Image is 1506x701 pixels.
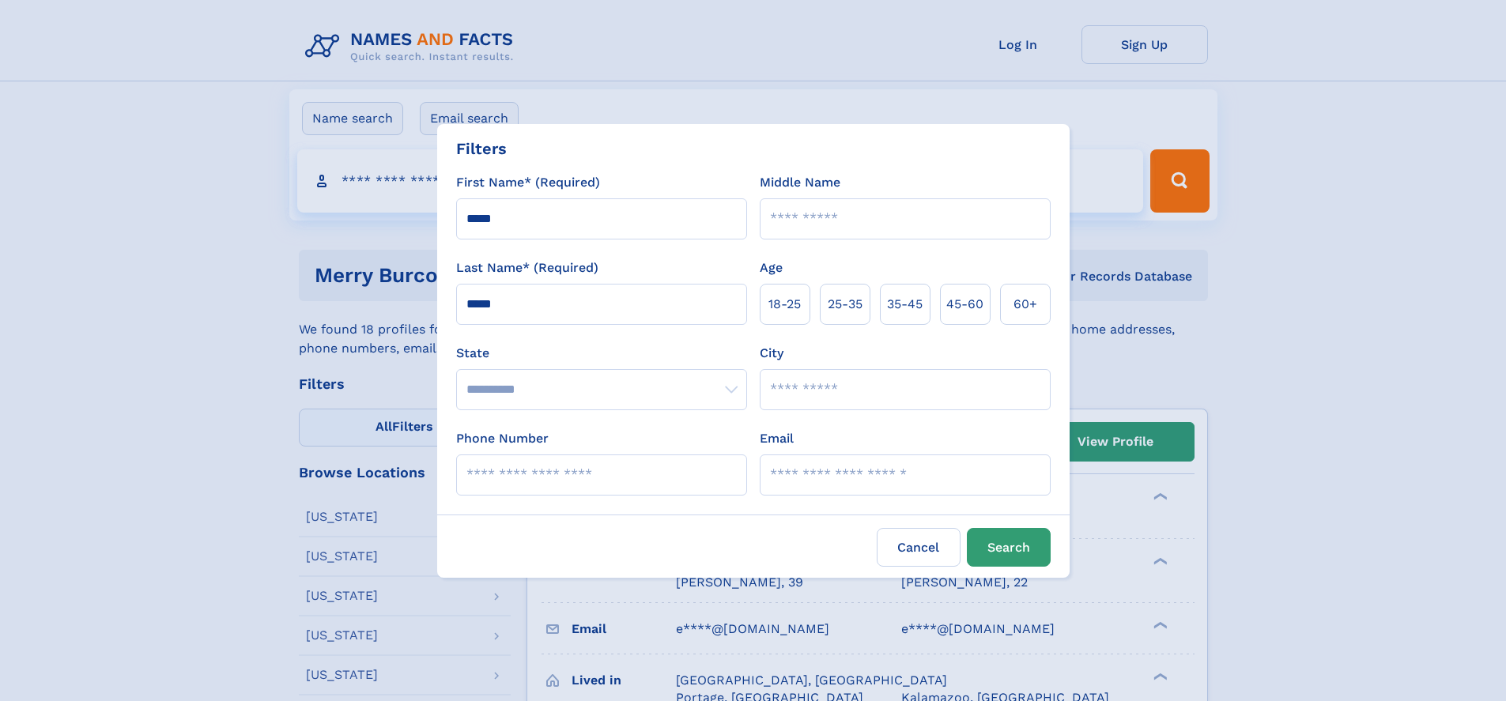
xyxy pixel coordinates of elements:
[456,258,598,277] label: Last Name* (Required)
[768,295,801,314] span: 18‑25
[760,344,783,363] label: City
[828,295,862,314] span: 25‑35
[946,295,983,314] span: 45‑60
[1013,295,1037,314] span: 60+
[967,528,1051,567] button: Search
[456,429,549,448] label: Phone Number
[456,344,747,363] label: State
[760,258,783,277] label: Age
[760,173,840,192] label: Middle Name
[877,528,961,567] label: Cancel
[456,137,507,160] div: Filters
[760,429,794,448] label: Email
[456,173,600,192] label: First Name* (Required)
[887,295,923,314] span: 35‑45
